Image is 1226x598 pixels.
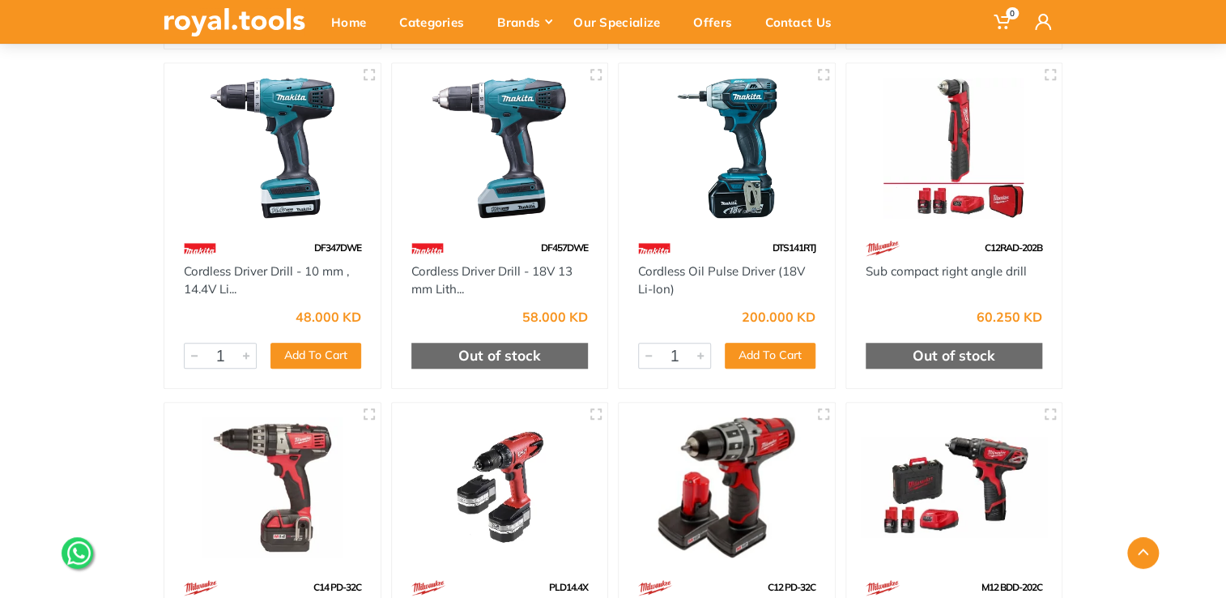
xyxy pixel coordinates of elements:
a: Sub compact right angle drill [866,263,1027,279]
img: Royal Tools - Cordless Driver Drill - 18V 13 mm Lithium-Ion G Series [407,78,594,218]
img: Royal Tools - Drill / screwdriver 2.0Ah [407,417,594,557]
div: 58.000 KD [522,310,588,323]
img: 68.webp [866,234,900,263]
img: 42.webp [411,234,444,263]
div: Out of stock [411,343,589,369]
div: Our Specialize [562,5,682,39]
a: Cordless Driver Drill - 10 mm , 14.4V Li... [184,263,349,297]
span: DTS141RTJ [773,241,815,254]
img: Royal Tools - Cordless Oil Pulse Driver (18V Li-Ion) [633,78,820,218]
div: Home [320,5,388,39]
div: Brands [486,5,562,39]
button: Add To Cart [270,343,361,369]
img: royal.tools Logo [164,8,305,36]
div: Categories [388,5,486,39]
span: DF457DWE [541,241,588,254]
div: Offers [682,5,754,39]
a: Cordless Oil Pulse Driver (18V Li-Ion) [638,263,805,297]
img: Royal Tools - Cordless Driver Drill - 10 mm , 14.4V Lithium-Ion G Series [179,78,366,218]
img: Royal Tools - Sub compact right angle drill [861,78,1048,218]
span: 0 [1006,7,1019,19]
img: Royal Tools - Percussion Drill / screwdriver 10mm - 2x3.0 Ah [633,417,820,557]
img: 42.webp [184,234,216,263]
button: Add To Cart [725,343,815,369]
div: Contact Us [754,5,854,39]
span: PLD14.4X [549,581,588,593]
div: 200.000 KD [742,310,815,323]
span: C12 PD-32C [768,581,815,593]
div: 60.250 KD [977,310,1042,323]
img: Royal Tools - Drill /screwdriver 10mm 2.0 Ah [861,417,1048,557]
div: Out of stock [866,343,1043,369]
span: DF347DWE [314,241,361,254]
a: Cordless Driver Drill - 18V 13 mm Lith... [411,263,573,297]
div: 48.000 KD [296,310,361,323]
span: C12RAD-202B [985,241,1042,254]
span: M12 BDD-202C [981,581,1042,593]
img: Royal Tools - Percussion Drill 3.0Ah [179,417,366,557]
img: 42.webp [638,234,670,263]
span: C14 PD-32C [313,581,361,593]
